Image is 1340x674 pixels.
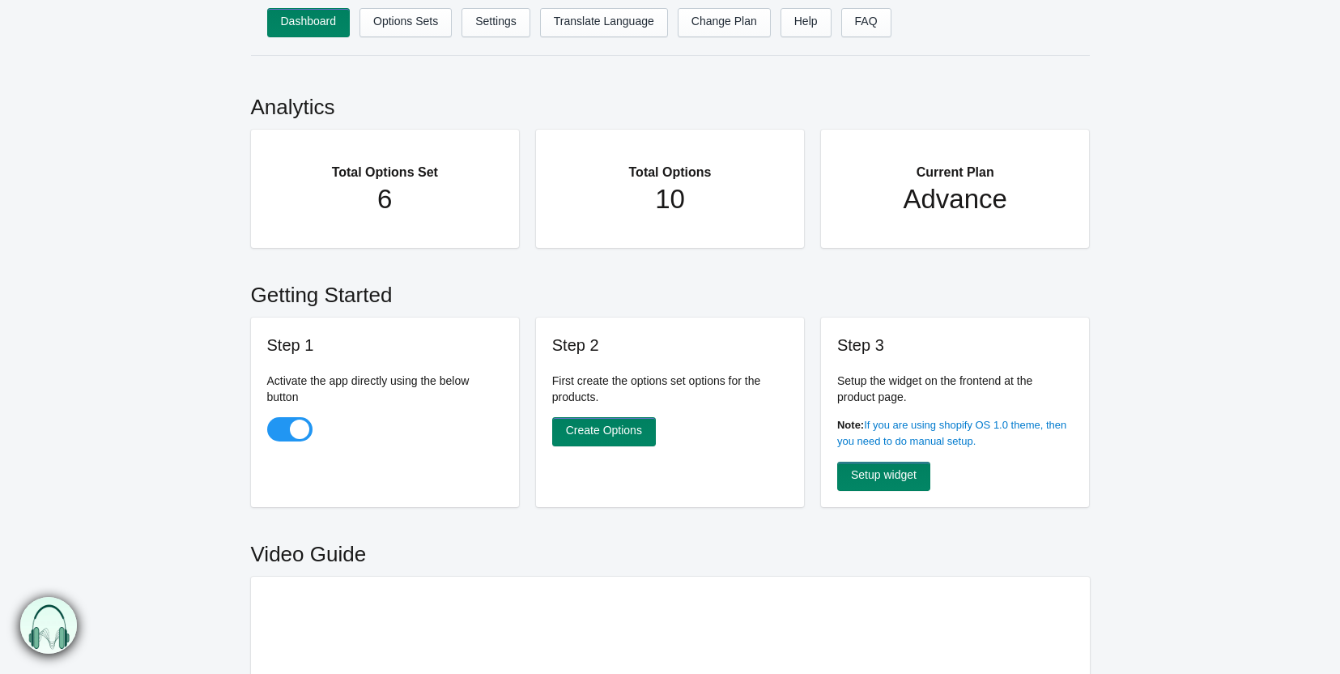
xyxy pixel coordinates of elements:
[568,146,772,183] h2: Total Options
[552,334,789,356] h3: Step 2
[678,8,771,37] a: Change Plan
[552,373,789,405] p: First create the options set options for the products.
[251,264,1090,318] h2: Getting Started
[267,334,504,356] h3: Step 1
[837,334,1074,356] h3: Step 3
[837,419,1066,447] a: If you are using shopify OS 1.0 theme, then you need to do manual setup.
[267,8,351,37] a: Dashboard
[20,597,77,654] img: bxm.png
[568,183,772,215] h1: 10
[540,8,668,37] a: Translate Language
[251,76,1090,130] h2: Analytics
[837,373,1074,405] p: Setup the widget on the frontend at the product page.
[283,183,487,215] h1: 6
[283,146,487,183] h2: Total Options Set
[267,373,504,405] p: Activate the app directly using the below button
[781,8,832,37] a: Help
[837,462,930,491] a: Setup widget
[841,8,891,37] a: FAQ
[251,523,1090,577] h2: Video Guide
[552,417,656,446] a: Create Options
[853,183,1057,215] h1: Advance
[359,8,452,37] a: Options Sets
[837,419,864,431] b: Note:
[462,8,530,37] a: Settings
[853,146,1057,183] h2: Current Plan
